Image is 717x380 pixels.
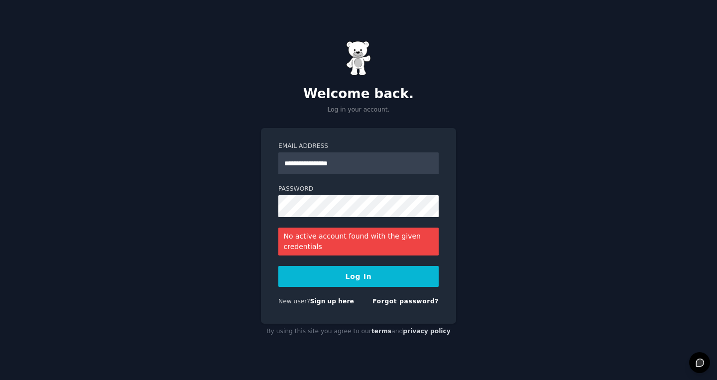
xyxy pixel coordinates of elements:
div: No active account found with the given credentials [278,228,439,255]
label: Password [278,185,439,194]
button: Log In [278,266,439,287]
a: terms [371,328,391,335]
span: New user? [278,298,310,305]
label: Email Address [278,142,439,151]
p: Log in your account. [261,106,456,115]
div: By using this site you agree to our and [261,324,456,340]
h2: Welcome back. [261,86,456,102]
a: privacy policy [403,328,451,335]
img: Gummy Bear [346,41,371,76]
a: Sign up here [310,298,354,305]
a: Forgot password? [372,298,439,305]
